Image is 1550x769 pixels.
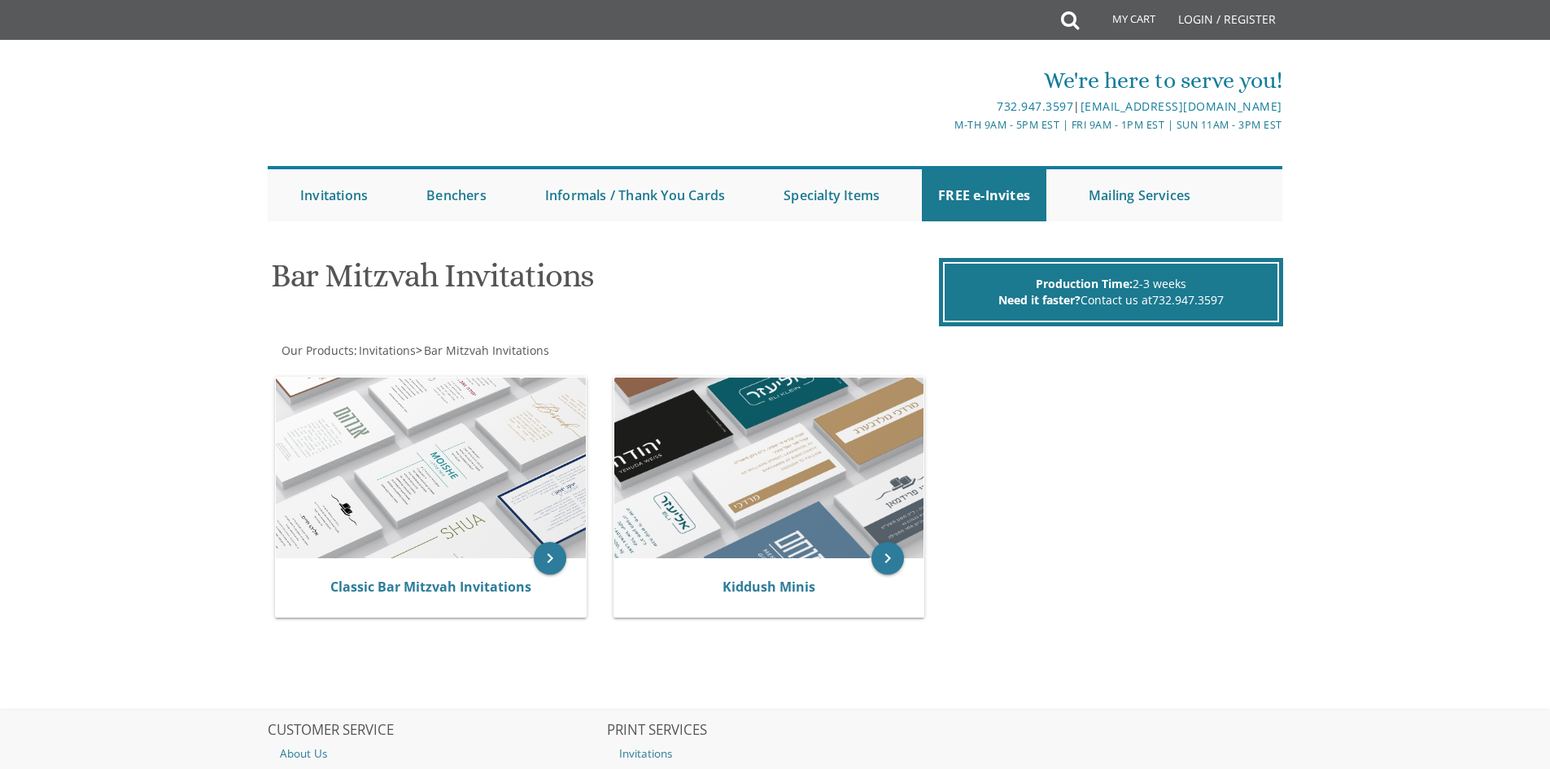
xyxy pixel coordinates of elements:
[357,343,416,358] a: Invitations
[1152,292,1224,308] a: 732.947.3597
[534,542,566,575] a: keyboard_arrow_right
[529,169,741,221] a: Informals / Thank You Cards
[1072,169,1207,221] a: Mailing Services
[359,343,416,358] span: Invitations
[943,262,1279,322] div: 2-3 weeks Contact us at
[284,169,384,221] a: Invitations
[271,258,935,306] h1: Bar Mitzvah Invitations
[410,169,503,221] a: Benchers
[607,116,1282,133] div: M-Th 9am - 5pm EST | Fri 9am - 1pm EST | Sun 11am - 3pm EST
[1036,276,1133,291] span: Production Time:
[607,64,1282,97] div: We're here to serve you!
[330,578,531,596] a: Classic Bar Mitzvah Invitations
[280,343,354,358] a: Our Products
[268,723,605,739] h2: CUSTOMER SERVICE
[268,343,775,359] div: :
[276,378,586,558] img: Classic Bar Mitzvah Invitations
[998,292,1081,308] span: Need it faster?
[422,343,549,358] a: Bar Mitzvah Invitations
[416,343,549,358] span: >
[607,743,944,764] a: Invitations
[424,343,549,358] span: Bar Mitzvah Invitations
[723,578,815,596] a: Kiddush Minis
[997,98,1073,114] a: 732.947.3597
[614,378,924,558] img: Kiddush Minis
[1081,98,1282,114] a: [EMAIL_ADDRESS][DOMAIN_NAME]
[871,542,904,575] a: keyboard_arrow_right
[922,169,1046,221] a: FREE e-Invites
[607,97,1282,116] div: |
[607,723,944,739] h2: PRINT SERVICES
[1077,2,1167,42] a: My Cart
[767,169,896,221] a: Specialty Items
[268,743,605,764] a: About Us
